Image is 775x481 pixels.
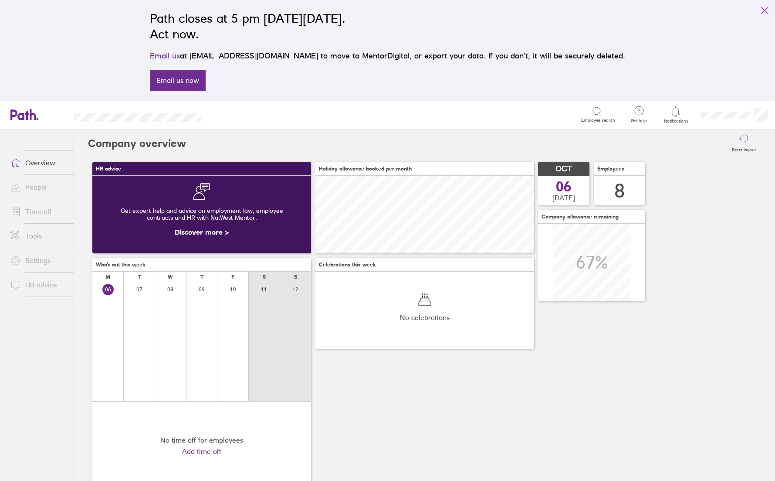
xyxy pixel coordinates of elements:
[168,274,173,280] div: W
[581,118,615,123] span: Employee search
[231,274,234,280] div: F
[400,314,450,321] span: No celebrations
[150,50,625,62] p: at [EMAIL_ADDRESS][DOMAIN_NAME] to move to MentorDigital, or export your data. If you don’t, it w...
[614,180,625,202] div: 8
[3,178,74,196] a: People
[263,274,266,280] div: S
[160,436,243,444] div: No time off for employees
[662,119,690,124] span: Notifications
[224,110,247,118] div: Search
[150,70,206,91] a: Email us now
[552,194,575,201] span: [DATE]
[138,274,141,280] div: T
[96,262,146,268] span: Who's out this week
[150,51,180,60] a: Email us
[96,166,121,172] span: HR advice
[3,203,74,220] a: Time off
[555,164,572,174] span: OCT
[625,118,653,123] span: Get help
[3,227,74,245] a: Tools
[99,200,304,228] div: Get expert help and advice on employment law, employee contracts and HR with NatWest Mentor.
[727,130,761,157] button: Reset layout
[88,130,186,157] h2: Company overview
[3,154,74,171] a: Overview
[294,274,297,280] div: S
[319,262,376,268] span: Celebrations this week
[105,274,110,280] div: M
[3,276,74,293] a: HR advice
[200,274,203,280] div: T
[541,214,619,220] span: Company allowance remaining
[150,10,625,42] h2: Path closes at 5 pm [DATE][DATE]. Act now.
[727,145,761,153] label: Reset layout
[597,166,624,172] span: Employees
[182,447,221,455] a: Add time off
[556,180,572,194] span: 06
[662,106,690,124] a: Notifications
[3,252,74,269] a: Settings
[175,228,229,236] a: Discover more >
[319,166,412,172] span: Holiday allowance booked per month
